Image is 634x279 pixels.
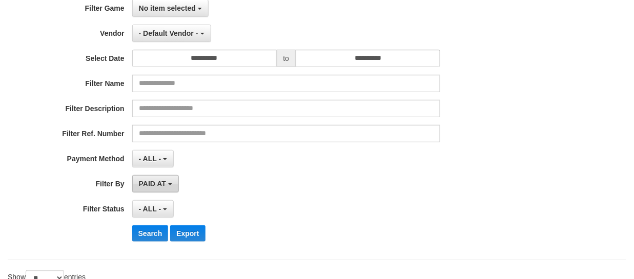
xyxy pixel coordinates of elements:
[139,180,166,188] span: PAID AT
[132,25,211,42] button: - Default Vendor -
[139,155,161,163] span: - ALL -
[277,50,296,67] span: to
[139,29,198,37] span: - Default Vendor -
[132,175,179,192] button: PAID AT
[132,200,174,218] button: - ALL -
[139,4,196,12] span: No item selected
[132,225,169,242] button: Search
[132,150,174,167] button: - ALL -
[170,225,205,242] button: Export
[139,205,161,213] span: - ALL -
